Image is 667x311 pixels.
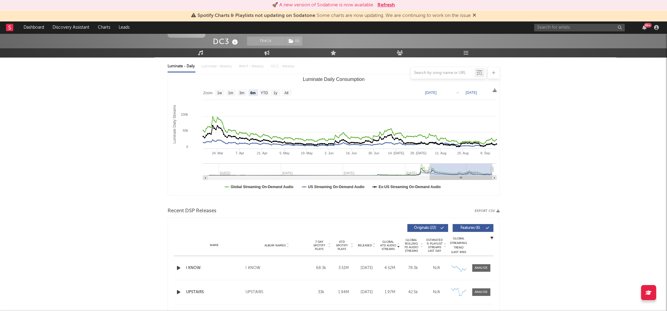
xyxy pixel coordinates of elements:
[168,207,216,215] span: Recent DSP Releases
[534,24,625,31] input: Search for artists
[411,71,475,75] input: Search by song name or URL
[203,91,213,95] text: Zoom
[642,25,646,30] button: 99+
[186,145,188,149] text: 0
[475,209,500,213] button: Export CSV
[257,151,267,155] text: 21. Apr
[285,37,302,46] button: (1)
[48,21,94,34] a: Discovery Assistant
[217,91,222,95] text: 1w
[172,105,177,143] text: Luminate Daily Streams
[279,151,290,155] text: 5. May
[334,265,354,271] div: 3.51M
[426,265,447,271] div: N/A
[403,238,420,253] span: Global Rolling 7D Audio Streams
[358,244,372,247] span: Released
[380,265,400,271] div: 4.52M
[245,289,263,296] div: UPSTAIRS
[273,91,277,95] text: 1y
[168,74,499,195] svg: Luminate Daily Consumption
[411,226,439,230] span: Originals ( 22 )
[245,265,261,272] div: I KNOW.
[308,185,364,189] text: US Streaming On-Demand Audio
[380,240,396,251] span: Global ATD Audio Streams
[357,265,377,271] div: [DATE]
[197,13,315,18] span: Spotify Charts & Playlists not updating on Sodatone
[368,151,379,155] text: 30. Jun
[114,21,134,34] a: Leads
[239,91,244,95] text: 3m
[19,21,48,34] a: Dashboard
[250,91,255,95] text: 6m
[457,151,468,155] text: 25. Aug
[380,289,400,295] div: 1.97M
[261,91,268,95] text: YTD
[213,37,239,46] div: DC3
[473,13,476,18] span: Dismiss
[186,289,242,295] a: UPSTAIRS
[311,289,331,295] div: 33k
[247,37,285,46] button: Track
[311,240,327,251] span: 7 Day Spotify Plays
[228,91,233,95] text: 1m
[186,265,242,271] a: I KNOW.
[403,289,423,295] div: 42.5k
[450,236,468,255] div: Global Streaming Trend (Last 60D)
[324,151,333,155] text: 2. Jun
[480,151,490,155] text: 8. Sep
[403,265,423,271] div: 78.3k
[357,289,377,295] div: [DATE]
[453,224,493,232] button: Features(6)
[410,151,426,155] text: 28. [DATE]
[212,151,223,155] text: 24. Mar
[285,37,303,46] span: ( 1 )
[168,61,195,72] div: Luminate - Daily
[644,23,652,27] div: 99 +
[181,113,188,116] text: 100k
[456,91,459,95] text: →
[346,151,357,155] text: 16. Jun
[426,289,447,295] div: N/A
[435,151,446,155] text: 11. Aug
[378,185,441,189] text: Ex-US Streaming On-Demand Audio
[231,185,293,189] text: Global Streaming On-Demand Audio
[301,151,313,155] text: 19. May
[284,91,288,95] text: All
[334,289,354,295] div: 1.94M
[94,21,114,34] a: Charts
[197,13,471,18] span: : Some charts are now updating. We are continuing to work on the issue
[303,77,364,82] text: Luminate Daily Consumption
[186,243,242,248] div: Name
[272,2,374,9] div: 🚀 A new version of Sodatone is now available.
[183,129,188,132] text: 50k
[457,226,484,230] span: Features ( 6 )
[265,244,286,247] span: Album Names
[377,2,395,9] button: Refresh
[388,151,404,155] text: 14. [DATE]
[311,265,331,271] div: 68.3k
[236,151,244,155] text: 7. Apr
[407,224,448,232] button: Originals(22)
[425,91,437,95] text: [DATE]
[334,240,350,251] span: ATD Spotify Plays
[466,91,477,95] text: [DATE]
[426,238,443,253] span: Estimated % Playlist Streams Last Day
